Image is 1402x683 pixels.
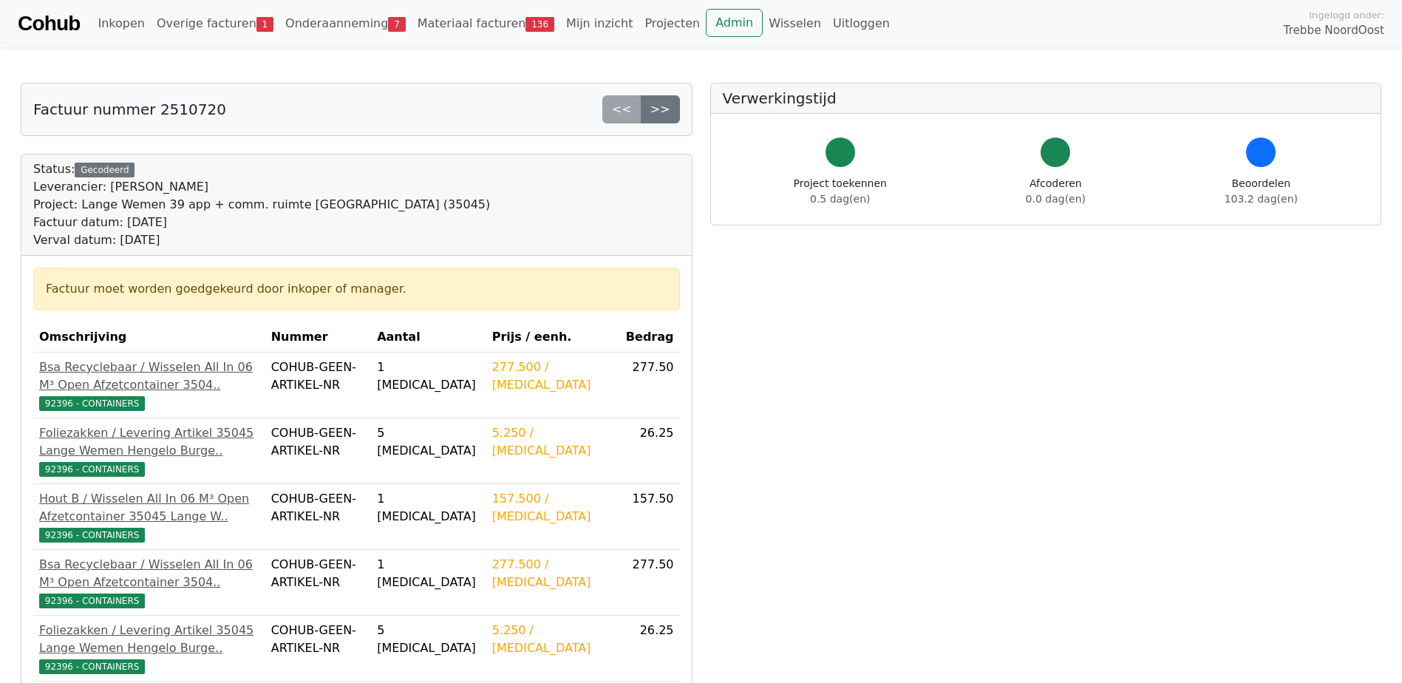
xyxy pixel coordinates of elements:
[706,9,763,37] a: Admin
[388,17,405,32] span: 7
[279,9,412,38] a: Onderaanneming7
[39,359,259,412] a: Bsa Recyclebaar / Wisselen All In 06 M³ Open Afzetcontainer 3504..92396 - CONTAINERS
[377,424,480,460] div: 5 [MEDICAL_DATA]
[39,424,259,478] a: Foliezakken / Levering Artikel 35045 Lange Wemen Hengelo Burge..92396 - CONTAINERS
[18,6,80,41] a: Cohub
[265,322,371,353] th: Nummer
[92,9,150,38] a: Inkopen
[46,280,667,298] div: Factuur moet worden goedgekeurd door inkoper of manager.
[39,424,259,460] div: Foliezakken / Levering Artikel 35045 Lange Wemen Hengelo Burge..
[525,17,554,32] span: 136
[39,528,145,543] span: 92396 - CONTAINERS
[412,9,560,38] a: Materiaal facturen136
[75,163,135,177] div: Gecodeerd
[151,9,279,38] a: Overige facturen1
[377,490,480,526] div: 1 [MEDICAL_DATA]
[33,322,265,353] th: Omschrijving
[620,353,680,418] td: 277.50
[265,418,371,484] td: COHUB-GEEN-ARTIKEL-NR
[810,193,870,205] span: 0.5 dag(en)
[1284,22,1384,39] span: Trebbe NoordOost
[620,616,680,682] td: 26.25
[256,17,273,32] span: 1
[639,9,706,38] a: Projecten
[794,176,887,207] div: Project toekennen
[39,490,259,543] a: Hout B / Wisselen All In 06 M³ Open Afzetcontainer 35045 Lange W..92396 - CONTAINERS
[39,659,145,674] span: 92396 - CONTAINERS
[1225,176,1298,207] div: Beoordelen
[371,322,486,353] th: Aantal
[723,89,1369,107] h5: Verwerkingstijd
[39,462,145,477] span: 92396 - CONTAINERS
[492,556,614,591] div: 277.500 / [MEDICAL_DATA]
[265,550,371,616] td: COHUB-GEEN-ARTIKEL-NR
[39,622,259,675] a: Foliezakken / Levering Artikel 35045 Lange Wemen Hengelo Burge..92396 - CONTAINERS
[33,101,226,118] h5: Factuur nummer 2510720
[492,490,614,526] div: 157.500 / [MEDICAL_DATA]
[492,359,614,394] div: 277.500 / [MEDICAL_DATA]
[39,396,145,411] span: 92396 - CONTAINERS
[377,622,480,657] div: 5 [MEDICAL_DATA]
[620,550,680,616] td: 277.50
[39,490,259,526] div: Hout B / Wisselen All In 06 M³ Open Afzetcontainer 35045 Lange W..
[763,9,827,38] a: Wisselen
[39,556,259,609] a: Bsa Recyclebaar / Wisselen All In 06 M³ Open Afzetcontainer 3504..92396 - CONTAINERS
[620,484,680,550] td: 157.50
[39,594,145,608] span: 92396 - CONTAINERS
[492,622,614,657] div: 5.250 / [MEDICAL_DATA]
[620,322,680,353] th: Bedrag
[641,95,680,123] a: >>
[33,160,490,249] div: Status:
[377,556,480,591] div: 1 [MEDICAL_DATA]
[39,556,259,591] div: Bsa Recyclebaar / Wisselen All In 06 M³ Open Afzetcontainer 3504..
[33,196,490,214] div: Project: Lange Wemen 39 app + comm. ruimte [GEOGRAPHIC_DATA] (35045)
[486,322,620,353] th: Prijs / eenh.
[1026,176,1086,207] div: Afcoderen
[265,484,371,550] td: COHUB-GEEN-ARTIKEL-NR
[39,622,259,657] div: Foliezakken / Levering Artikel 35045 Lange Wemen Hengelo Burge..
[492,424,614,460] div: 5.250 / [MEDICAL_DATA]
[620,418,680,484] td: 26.25
[265,616,371,682] td: COHUB-GEEN-ARTIKEL-NR
[265,353,371,418] td: COHUB-GEEN-ARTIKEL-NR
[1026,193,1086,205] span: 0.0 dag(en)
[33,214,490,231] div: Factuur datum: [DATE]
[33,178,490,196] div: Leverancier: [PERSON_NAME]
[827,9,896,38] a: Uitloggen
[377,359,480,394] div: 1 [MEDICAL_DATA]
[33,231,490,249] div: Verval datum: [DATE]
[1225,193,1298,205] span: 103.2 dag(en)
[560,9,639,38] a: Mijn inzicht
[1309,8,1384,22] span: Ingelogd onder:
[39,359,259,394] div: Bsa Recyclebaar / Wisselen All In 06 M³ Open Afzetcontainer 3504..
